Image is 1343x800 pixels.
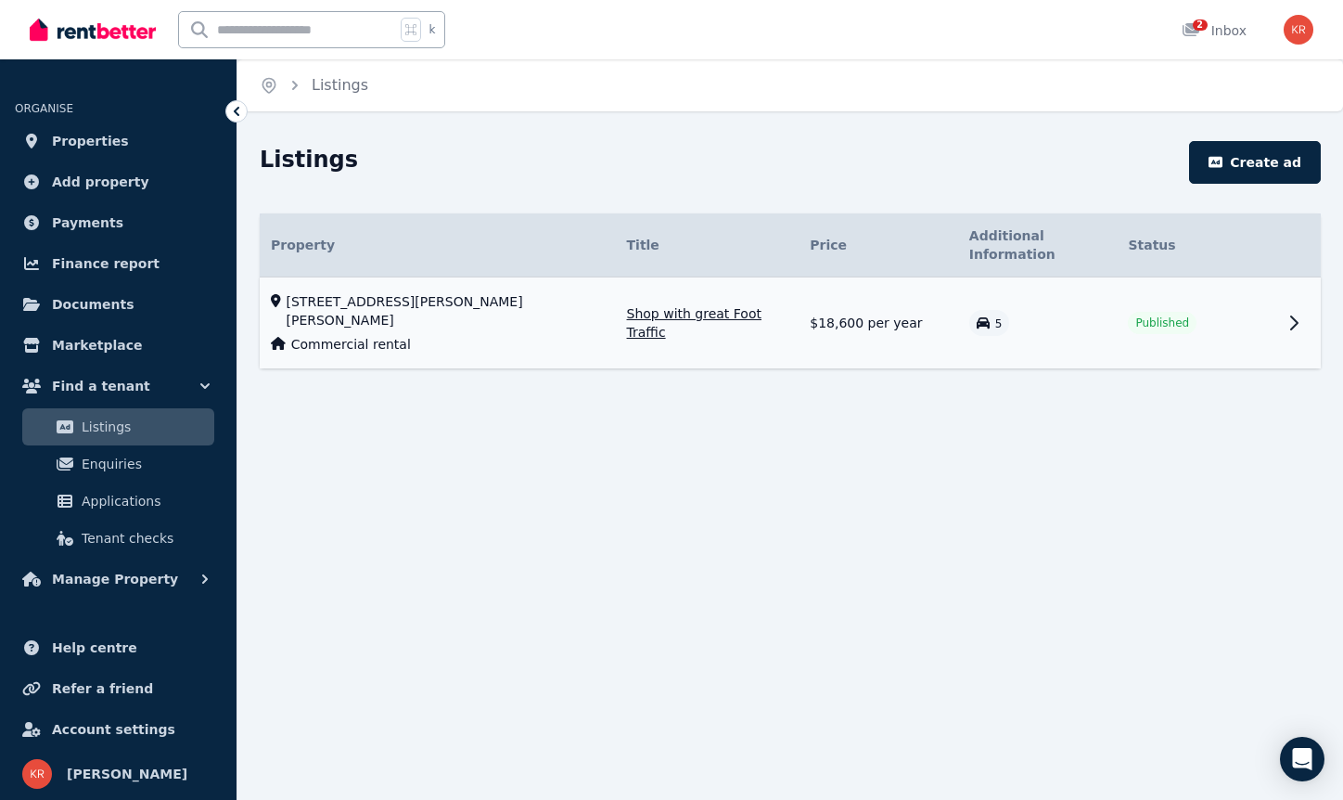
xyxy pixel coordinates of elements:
[52,677,153,700] span: Refer a friend
[1117,213,1276,277] th: Status
[15,123,222,160] a: Properties
[237,59,390,111] nav: Breadcrumb
[1135,316,1189,330] span: Published
[22,408,214,445] a: Listings
[82,416,207,438] span: Listings
[82,453,207,475] span: Enquiries
[22,445,214,483] a: Enquiries
[15,629,222,666] a: Help centre
[958,213,1118,277] th: Additional Information
[627,236,659,254] span: Title
[260,277,1321,369] tr: [STREET_ADDRESS][PERSON_NAME][PERSON_NAME]Commercial rentalShop with great Foot Traffic$18,600 pe...
[15,102,73,115] span: ORGANISE
[15,670,222,707] a: Refer a friend
[82,490,207,512] span: Applications
[52,718,175,741] span: Account settings
[1189,141,1321,184] button: Create ad
[15,204,222,241] a: Payments
[1193,19,1208,31] span: 2
[67,763,187,785] span: [PERSON_NAME]
[291,335,411,354] span: Commercial rental
[52,171,149,193] span: Add property
[1280,737,1324,781] div: Open Intercom Messenger
[799,277,958,369] td: $18,600 per year
[287,292,605,329] span: [STREET_ADDRESS][PERSON_NAME][PERSON_NAME]
[52,334,142,356] span: Marketplace
[22,483,214,520] a: Applications
[260,213,616,277] th: Property
[15,327,222,364] a: Marketplace
[15,245,222,282] a: Finance report
[15,163,222,200] a: Add property
[260,145,358,174] h1: Listings
[52,293,134,316] span: Documents
[15,711,222,748] a: Account settings
[1284,15,1313,45] img: Kylie Roberts
[22,759,52,789] img: Kylie Roberts
[15,561,222,598] button: Manage Property
[1182,21,1247,40] div: Inbox
[995,317,1003,330] span: 5
[15,286,222,323] a: Documents
[312,74,368,97] span: Listings
[52,637,137,659] span: Help centre
[82,527,207,549] span: Tenant checks
[799,213,958,277] th: Price
[22,520,214,557] a: Tenant checks
[627,304,788,342] span: Shop with great Foot Traffic
[15,368,222,405] button: Find a tenant
[52,568,178,590] span: Manage Property
[52,252,160,275] span: Finance report
[52,212,123,234] span: Payments
[30,16,156,44] img: RentBetter
[428,22,435,37] span: k
[52,375,150,397] span: Find a tenant
[52,130,129,152] span: Properties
